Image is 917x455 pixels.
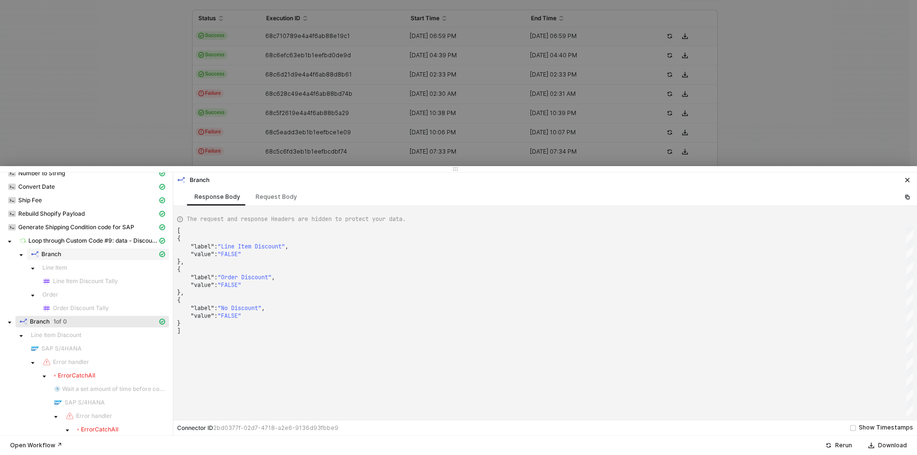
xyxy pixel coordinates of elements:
span: Line Item Discount [31,331,81,339]
span: : [214,281,218,289]
div: Rerun [835,442,852,449]
div: Response Body [194,193,240,201]
span: }, [177,258,184,266]
div: Open Workflow ↗ [10,442,62,449]
span: "Line Item Discount" [218,243,285,250]
span: "value" [191,312,214,320]
span: SAP S/4HANA [65,399,105,406]
button: Open Workflow ↗ [4,440,68,451]
span: caret-down [19,334,24,338]
span: "FALSE" [218,312,241,320]
span: Error handler [76,412,112,420]
span: icon-cards [159,238,165,244]
span: SAP S/4HANA [27,343,169,354]
span: icon-cards [159,211,165,217]
span: { [177,235,181,243]
img: integration-icon [31,250,39,258]
span: } [177,320,181,327]
span: caret-down [30,361,35,365]
span: Branch [41,250,61,258]
img: integration-icon [43,358,51,366]
span: caret-down [7,239,12,244]
span: 2bd0377f-02d7-4718-a2e6-9136d93fbbe9 [213,424,338,431]
div: Download [878,442,907,449]
span: caret-down [65,428,70,433]
div: Request Body [256,193,297,201]
span: Ship Fee [18,196,42,204]
span: icon-cards [159,319,165,325]
img: integration-icon [43,304,51,312]
span: Number to String [18,169,65,177]
img: integration-icon [66,412,74,420]
span: Loop through Custom Code #9: data - Discount Applications [15,235,169,247]
span: caret-down [42,374,47,379]
span: icon-cards [159,184,165,190]
span: Order [42,291,58,299]
span: "Order Discount" [218,273,271,281]
span: SAP S/4HANA [50,397,169,408]
button: Rerun [819,440,858,451]
span: caret-down [7,320,12,325]
span: 1 of 0 [53,318,67,325]
span: SAP S/4HANA [41,345,82,352]
span: Branch [27,248,169,260]
span: : [214,243,218,250]
span: : [214,312,218,320]
span: "value" [191,281,214,289]
span: icon-download [868,442,874,448]
span: "FALSE" [218,281,241,289]
span: "FALSE" [218,250,241,258]
span: , [271,273,275,281]
span: Line Item Discount Tally [39,275,169,287]
img: integration-icon [54,385,60,393]
span: icon-copy-paste [904,194,910,200]
span: , [285,243,288,250]
span: icon-cards [159,224,165,230]
span: caret-down [53,415,58,419]
span: Wait a set amount of time before continuing workflow [50,383,169,395]
span: icon-drag-indicator [452,166,458,172]
span: Rebuild Shopify Payload [18,210,85,218]
span: }, [177,289,184,297]
img: integration-icon [20,237,26,245]
span: Line Item [42,264,67,272]
span: , [261,304,265,312]
span: Rebuild Shopify Payload [4,208,169,220]
img: integration-icon [178,176,185,184]
span: Number to String [4,168,169,179]
span: { [177,297,181,304]
span: : [214,273,218,281]
span: Line Item Discount Tally [53,277,118,285]
span: [ [177,227,181,235]
span: caret-down [19,253,24,258]
span: caret-down [30,293,35,298]
span: icon-success-page [826,442,831,448]
img: integration-icon [8,169,16,177]
span: Line Item [39,262,169,273]
img: integration-icon [54,399,62,406]
span: Convert Date [18,183,55,191]
span: Convert Date [4,181,169,193]
span: Generate Shipping Condition code for SAP [4,221,169,233]
span: caret-down [30,266,35,271]
img: integration-icon [8,183,16,191]
span: { [177,266,181,273]
span: Order Discount Tally [53,304,109,312]
img: integration-icon [31,345,39,352]
span: "No Discount" [218,304,261,312]
span: : [214,250,218,258]
span: Branch [30,318,50,325]
span: Ship Fee [4,195,169,206]
span: Branch [15,316,169,327]
span: icon-cards [159,170,165,176]
span: Error handler [39,356,169,368]
img: integration-icon [20,318,27,325]
div: Branch [177,176,209,184]
span: icon-close [904,177,910,183]
span: : [214,304,218,312]
span: Loop through Custom Code #9: data - Discount Applications [28,237,158,245]
span: Error handler [62,410,169,422]
img: integration-icon [8,196,16,204]
img: integration-icon [43,277,51,285]
span: Line Item Discount [27,329,169,341]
